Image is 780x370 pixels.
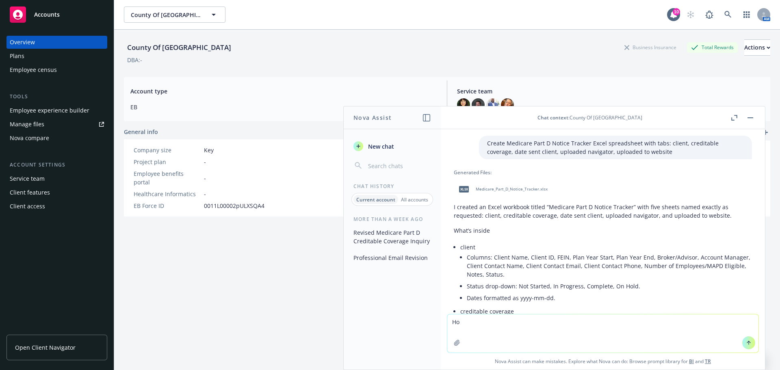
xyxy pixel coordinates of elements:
[10,50,24,63] div: Plans
[6,200,107,213] a: Client access
[457,87,764,95] span: Service team
[6,118,107,131] a: Manage files
[10,186,50,199] div: Client features
[356,196,395,203] p: Current account
[10,200,45,213] div: Client access
[472,98,485,111] img: photo
[350,139,434,154] button: New chat
[6,172,107,185] a: Service team
[467,251,752,280] li: Columns: Client Name, Client ID, FEIN, Plan Year Start, Plan Year End, Broker/Advisor, Account Ma...
[10,63,57,76] div: Employee census
[10,36,35,49] div: Overview
[744,40,770,55] div: Actions
[467,292,752,304] li: Dates formatted as yyyy-mm-dd.
[10,118,44,131] div: Manage files
[620,42,680,52] div: Business Insurance
[486,98,499,111] img: photo
[204,174,206,182] span: -
[454,169,752,176] div: Generated Files:
[401,196,428,203] p: All accounts
[366,160,431,171] input: Search chats
[10,132,49,145] div: Nova compare
[701,6,717,23] a: Report a Bug
[124,128,158,136] span: General info
[6,63,107,76] a: Employee census
[6,93,107,101] div: Tools
[344,183,441,190] div: Chat History
[687,42,738,52] div: Total Rewards
[130,103,437,111] span: EB
[6,50,107,63] a: Plans
[124,6,225,23] button: County Of [GEOGRAPHIC_DATA]
[454,179,549,199] div: xlsxMedicare_Part_D_Notice_Tracker.xlsx
[6,36,107,49] a: Overview
[204,190,206,198] span: -
[204,146,214,154] span: Key
[459,186,469,192] span: xlsx
[350,226,434,248] button: Revised Medicare Part D Creditable Coverage Inquiry
[447,314,758,353] textarea: Ho
[444,353,762,370] span: Nova Assist can make mistakes. Explore what Nova can do: Browse prompt library for and
[673,7,680,14] div: 10
[134,158,201,166] div: Project plan
[457,98,470,111] img: photo
[460,307,752,316] p: creditable coverage
[204,201,264,210] span: 0011L00002pULXSQA4
[744,39,770,56] button: Actions
[350,251,434,264] button: Professional Email Revision
[34,11,60,18] span: Accounts
[6,104,107,117] a: Employee experience builder
[760,128,770,137] a: add
[353,113,392,122] h1: Nova Assist
[204,158,206,166] span: -
[739,6,755,23] a: Switch app
[130,87,437,95] span: Account type
[10,172,45,185] div: Service team
[366,142,394,151] span: New chat
[131,11,201,19] span: County Of [GEOGRAPHIC_DATA]
[689,358,694,365] a: BI
[134,146,201,154] div: Company size
[10,104,89,117] div: Employee experience builder
[454,226,752,235] p: What’s inside
[124,42,234,53] div: County Of [GEOGRAPHIC_DATA]
[6,132,107,145] a: Nova compare
[705,358,711,365] a: TR
[476,186,548,192] span: Medicare_Part_D_Notice_Tracker.xlsx
[720,6,736,23] a: Search
[6,3,107,26] a: Accounts
[537,114,642,121] div: : County Of [GEOGRAPHIC_DATA]
[134,190,201,198] div: Healthcare Informatics
[460,243,752,251] p: client
[501,98,514,111] img: photo
[127,56,142,64] div: DBA: -
[537,114,568,121] span: Chat context
[682,6,699,23] a: Start snowing
[134,201,201,210] div: EB Force ID
[344,216,441,223] div: More than a week ago
[6,161,107,169] div: Account settings
[134,169,201,186] div: Employee benefits portal
[6,186,107,199] a: Client features
[454,203,752,220] p: I created an Excel workbook titled “Medicare Part D Notice Tracker” with five sheets named exactl...
[15,343,76,352] span: Open Client Navigator
[467,280,752,292] li: Status drop-down: Not Started, In Progress, Complete, On Hold.
[487,139,744,156] p: Create Medicare Part D Notice Tracker Excel spreadsheet with tabs: client, creditable coverage, d...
